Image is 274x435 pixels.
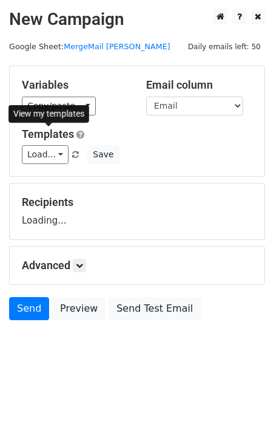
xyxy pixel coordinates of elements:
h5: Email column [146,78,252,92]
div: Loading... [22,196,252,227]
div: View my templates [8,105,89,123]
h5: Variables [22,78,128,92]
a: Daily emails left: 50 [184,42,265,51]
a: Send [9,297,49,320]
h5: Advanced [22,259,252,272]
a: Preview [52,297,105,320]
a: MergeMail [PERSON_NAME] [64,42,170,51]
a: Templates [22,128,74,140]
a: Load... [22,145,68,164]
h2: New Campaign [9,9,265,30]
span: Daily emails left: 50 [184,40,265,53]
small: Google Sheet: [9,42,170,51]
a: Copy/paste... [22,97,96,115]
a: Send Test Email [109,297,201,320]
h5: Recipients [22,196,252,209]
button: Save [87,145,119,164]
